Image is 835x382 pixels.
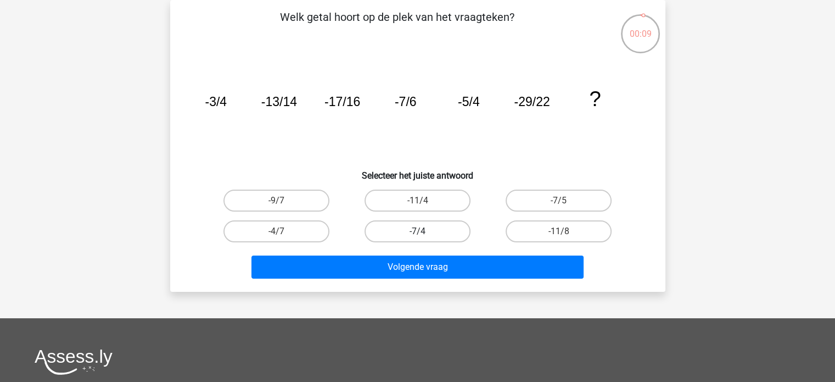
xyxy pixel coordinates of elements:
[223,220,329,242] label: -4/7
[514,95,550,109] tspan: -29/22
[394,95,416,109] tspan: -7/6
[457,95,479,109] tspan: -5/4
[261,95,296,109] tspan: -13/14
[506,220,612,242] label: -11/8
[251,256,584,279] button: Volgende vraag
[620,13,661,41] div: 00:09
[223,190,329,212] label: -9/7
[205,95,227,109] tspan: -3/4
[365,190,470,212] label: -11/4
[365,220,470,242] label: -7/4
[35,349,113,375] img: Assessly logo
[188,9,607,42] p: Welk getal hoort op de plek van het vraagteken?
[589,87,601,110] tspan: ?
[188,162,648,181] h6: Selecteer het juiste antwoord
[506,190,612,212] label: -7/5
[324,95,360,109] tspan: -17/16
